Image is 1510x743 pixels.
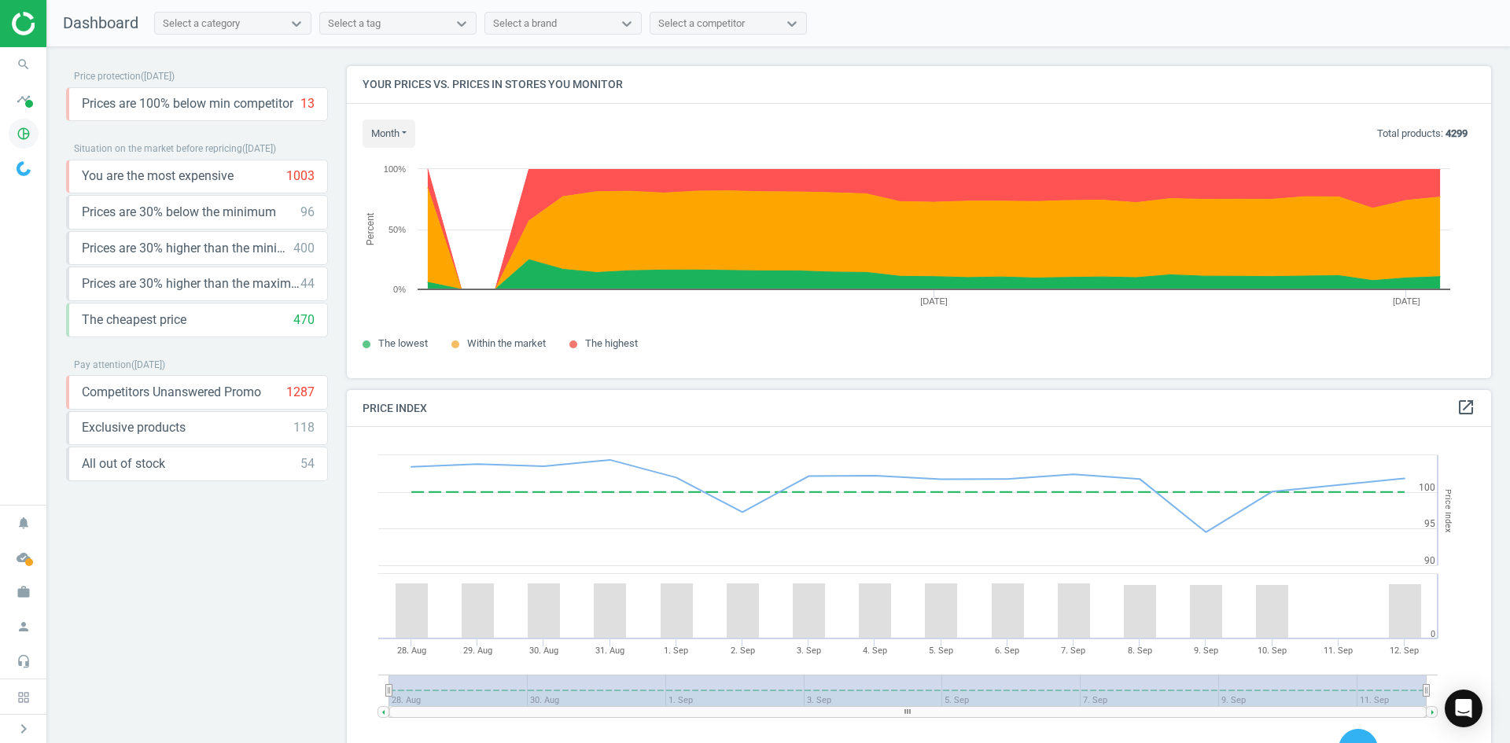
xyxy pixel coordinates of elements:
[1446,127,1468,139] b: 4299
[863,646,887,656] tspan: 4. Sep
[389,225,406,234] text: 50%
[493,17,557,31] div: Select a brand
[1419,482,1435,493] text: 100
[293,311,315,329] div: 470
[82,240,293,257] span: Prices are 30% higher than the minimum
[397,646,426,656] tspan: 28. Aug
[9,508,39,538] i: notifications
[82,204,276,221] span: Prices are 30% below the minimum
[4,719,43,739] button: chevron_right
[63,13,138,32] span: Dashboard
[82,419,186,436] span: Exclusive products
[1061,646,1085,656] tspan: 7. Sep
[378,337,428,349] span: The lowest
[1390,646,1419,656] tspan: 12. Sep
[9,612,39,642] i: person
[9,84,39,114] i: timeline
[731,646,755,656] tspan: 2. Sep
[9,543,39,572] i: cloud_done
[300,455,315,473] div: 54
[82,311,186,329] span: The cheapest price
[384,164,406,174] text: 100%
[1431,629,1435,639] text: 0
[585,337,638,349] span: The highest
[12,12,123,35] img: ajHJNr6hYgQAAAAASUVORK5CYII=
[9,646,39,676] i: headset_mic
[82,167,234,185] span: You are the most expensive
[293,419,315,436] div: 118
[300,204,315,221] div: 96
[9,119,39,149] i: pie_chart_outlined
[365,212,376,245] tspan: Percent
[286,167,315,185] div: 1003
[300,95,315,112] div: 13
[595,646,624,656] tspan: 31. Aug
[131,359,165,370] span: ( [DATE] )
[1424,555,1435,566] text: 90
[82,275,300,292] span: Prices are 30% higher than the maximal
[664,646,688,656] tspan: 1. Sep
[293,240,315,257] div: 400
[74,143,242,154] span: Situation on the market before repricing
[347,66,1491,103] h4: Your prices vs. prices in stores you monitor
[17,161,31,176] img: wGWNvw8QSZomAAAAABJRU5ErkJggg==
[328,17,381,31] div: Select a tag
[929,646,953,656] tspan: 5. Sep
[1258,646,1287,656] tspan: 10. Sep
[393,285,406,294] text: 0%
[1457,398,1475,418] a: open_in_new
[1393,296,1420,306] tspan: [DATE]
[1457,398,1475,417] i: open_in_new
[529,646,558,656] tspan: 30. Aug
[163,17,240,31] div: Select a category
[363,120,415,148] button: month
[995,646,1019,656] tspan: 6. Sep
[82,95,293,112] span: Prices are 100% below min competitor
[1443,489,1453,532] tspan: Price Index
[286,384,315,401] div: 1287
[1445,690,1482,727] div: Open Intercom Messenger
[347,390,1491,427] h4: Price Index
[920,296,948,306] tspan: [DATE]
[1194,646,1218,656] tspan: 9. Sep
[658,17,745,31] div: Select a competitor
[9,50,39,79] i: search
[1377,127,1468,141] p: Total products:
[14,719,33,738] i: chevron_right
[74,71,141,82] span: Price protection
[300,275,315,292] div: 44
[467,337,546,349] span: Within the market
[82,384,261,401] span: Competitors Unanswered Promo
[74,359,131,370] span: Pay attention
[797,646,821,656] tspan: 3. Sep
[463,646,492,656] tspan: 29. Aug
[1128,646,1152,656] tspan: 8. Sep
[1424,518,1435,529] text: 95
[141,71,175,82] span: ( [DATE] )
[9,577,39,607] i: work
[1324,646,1353,656] tspan: 11. Sep
[82,455,165,473] span: All out of stock
[242,143,276,154] span: ( [DATE] )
